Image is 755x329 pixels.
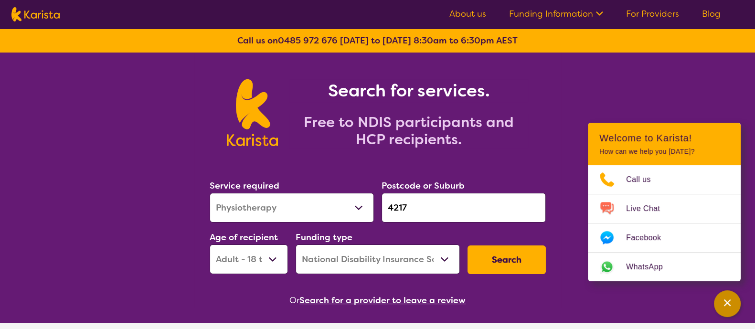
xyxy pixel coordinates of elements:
[11,7,60,21] img: Karista logo
[588,165,741,281] ul: Choose channel
[299,293,466,308] button: Search for a provider to leave a review
[278,35,338,46] a: 0485 972 676
[210,232,278,243] label: Age of recipient
[468,245,546,274] button: Search
[626,202,671,216] span: Live Chat
[237,35,518,46] b: Call us on [DATE] to [DATE] 8:30am to 6:30pm AEST
[227,79,278,146] img: Karista logo
[588,123,741,281] div: Channel Menu
[626,8,679,20] a: For Providers
[296,232,352,243] label: Funding type
[289,293,299,308] span: Or
[599,132,729,144] h2: Welcome to Karista!
[626,172,662,187] span: Call us
[588,253,741,281] a: Web link opens in a new tab.
[382,180,465,191] label: Postcode or Suburb
[626,231,672,245] span: Facebook
[382,193,546,223] input: Type
[599,148,729,156] p: How can we help you [DATE]?
[714,290,741,317] button: Channel Menu
[210,180,279,191] label: Service required
[289,114,528,148] h2: Free to NDIS participants and HCP recipients.
[449,8,486,20] a: About us
[626,260,674,274] span: WhatsApp
[702,8,721,20] a: Blog
[289,79,528,102] h1: Search for services.
[509,8,603,20] a: Funding Information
